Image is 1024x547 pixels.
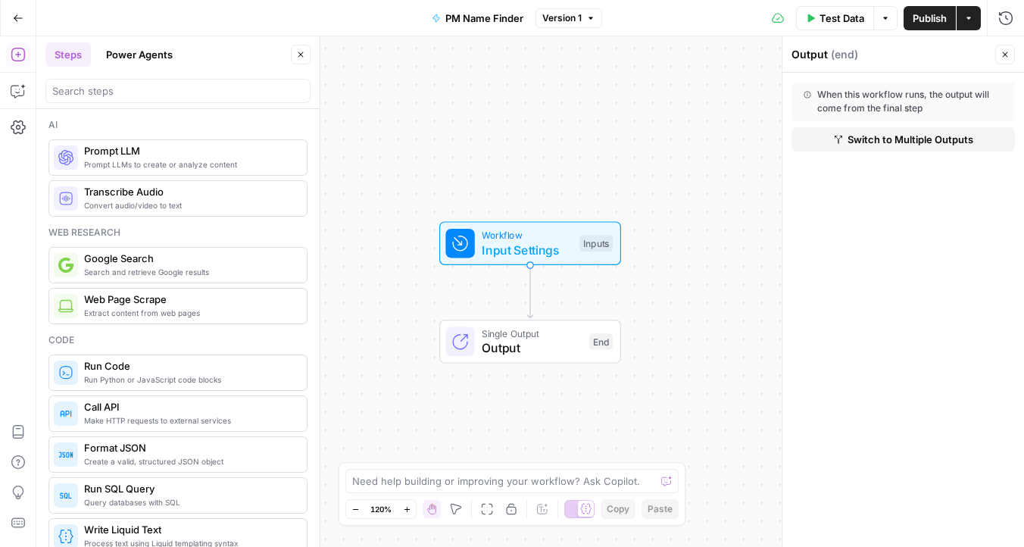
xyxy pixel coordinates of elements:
span: Workflow [482,228,572,242]
div: When this workflow runs, the output will come from the final step [804,88,1003,115]
span: Call API [84,399,295,414]
span: Prompt LLMs to create or analyze content [84,158,295,170]
button: Publish [904,6,956,30]
button: Copy [601,499,635,519]
button: Test Data [796,6,873,30]
span: Query databases with SQL [84,496,295,508]
div: WorkflowInput SettingsInputs [389,221,671,265]
span: Switch to Multiple Outputs [848,132,973,147]
button: Version 1 [535,8,602,28]
span: Publish [913,11,947,26]
span: Output [482,339,582,357]
input: Search steps [52,83,304,98]
span: Search and retrieve Google results [84,266,295,278]
button: Power Agents [97,42,182,67]
span: Create a valid, structured JSON object [84,455,295,467]
span: PM Name Finder [445,11,523,26]
span: Run Code [84,358,295,374]
span: Prompt LLM [84,143,295,158]
span: Web Page Scrape [84,292,295,307]
button: Switch to Multiple Outputs [791,127,1015,152]
div: Ai [48,118,308,132]
span: Run SQL Query [84,481,295,496]
div: Output [791,47,991,62]
button: Paste [642,499,679,519]
span: Copy [607,502,629,516]
span: Test Data [820,11,864,26]
span: Run Python or JavaScript code blocks [84,374,295,386]
span: Version 1 [542,11,582,25]
span: Paste [648,502,673,516]
span: Convert audio/video to text [84,199,295,211]
span: Google Search [84,251,295,266]
div: Single OutputOutputEnd [389,320,671,364]
button: Steps [45,42,91,67]
button: PM Name Finder [423,6,532,30]
span: ( end ) [831,47,858,62]
span: Format JSON [84,440,295,455]
g: Edge from start to end [527,265,532,318]
span: Extract content from web pages [84,307,295,319]
span: Transcribe Audio [84,184,295,199]
div: Code [48,333,308,347]
span: Single Output [482,326,582,340]
span: 120% [370,503,392,515]
span: Input Settings [482,241,572,259]
span: Make HTTP requests to external services [84,414,295,427]
span: Write Liquid Text [84,522,295,537]
div: Web research [48,226,308,239]
div: End [589,333,613,350]
div: Inputs [579,235,613,252]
